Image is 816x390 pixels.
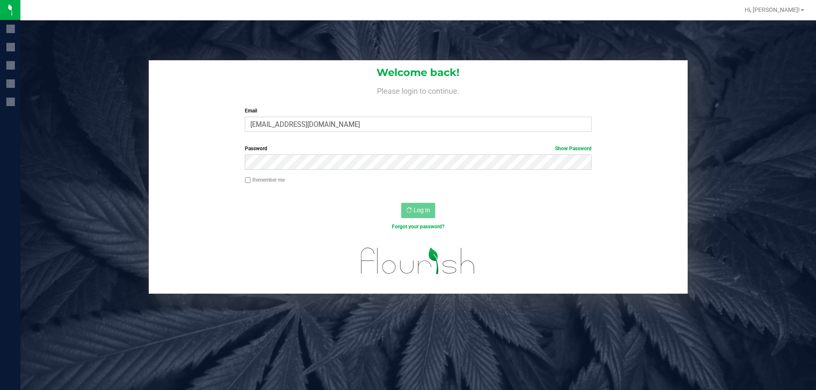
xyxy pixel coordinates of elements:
[401,203,435,218] button: Log In
[149,67,688,78] h1: Welcome back!
[392,224,445,230] a: Forgot your password?
[351,239,485,283] img: flourish_logo.svg
[245,146,267,152] span: Password
[414,207,430,213] span: Log In
[149,85,688,95] h4: Please login to continue.
[245,107,591,115] label: Email
[245,176,285,184] label: Remember me
[745,6,800,13] span: Hi, [PERSON_NAME]!
[555,146,592,152] a: Show Password
[245,177,251,183] input: Remember me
